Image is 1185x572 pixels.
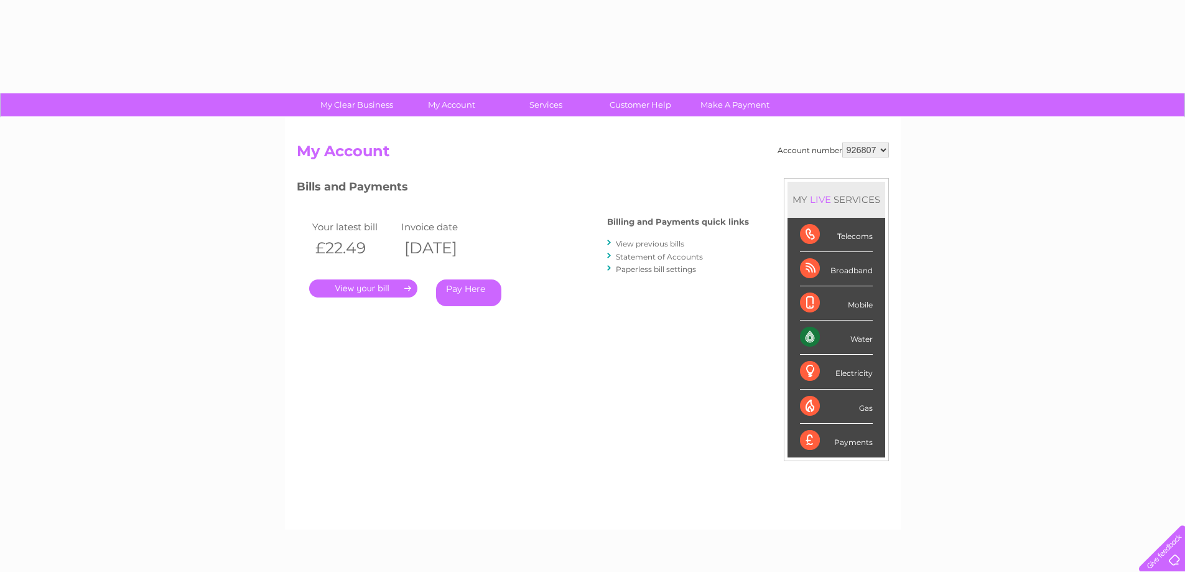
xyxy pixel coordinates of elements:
div: Broadband [800,252,873,286]
th: [DATE] [398,235,488,261]
div: LIVE [807,194,834,205]
td: Invoice date [398,218,488,235]
div: Water [800,321,873,355]
div: Telecoms [800,218,873,252]
a: My Account [400,93,503,116]
a: Paperless bill settings [616,265,696,274]
td: Your latest bill [309,218,399,235]
a: View previous bills [616,239,684,248]
h4: Billing and Payments quick links [607,217,749,227]
div: Account number [778,143,889,157]
div: Payments [800,424,873,457]
a: Make A Payment [684,93,786,116]
a: Pay Here [436,279,501,306]
a: My Clear Business [305,93,408,116]
h3: Bills and Payments [297,178,749,200]
a: Statement of Accounts [616,252,703,261]
div: Electricity [800,355,873,389]
div: Mobile [800,286,873,321]
a: Services [495,93,597,116]
a: . [309,279,417,298]
div: Gas [800,390,873,424]
a: Customer Help [589,93,692,116]
h2: My Account [297,143,889,166]
div: MY SERVICES [788,182,885,217]
th: £22.49 [309,235,399,261]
